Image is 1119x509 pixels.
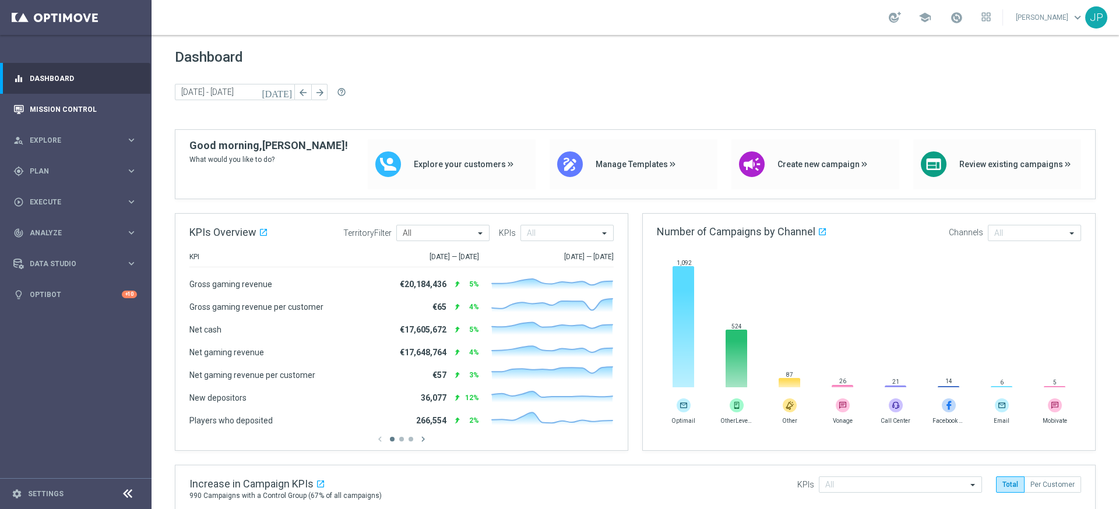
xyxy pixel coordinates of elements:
a: Optibot [30,279,122,310]
i: lightbulb [13,289,24,300]
i: settings [12,489,22,499]
div: +10 [122,291,137,298]
i: keyboard_arrow_right [126,165,137,176]
i: keyboard_arrow_right [126,135,137,146]
div: Execute [13,197,126,207]
i: keyboard_arrow_right [126,258,137,269]
a: [PERSON_NAME]keyboard_arrow_down [1015,9,1085,26]
i: track_changes [13,228,24,238]
a: Mission Control [30,94,137,125]
i: keyboard_arrow_right [126,227,137,238]
div: Plan [13,166,126,176]
button: Data Studio keyboard_arrow_right [13,259,138,268]
button: gps_fixed Plan keyboard_arrow_right [13,167,138,176]
i: gps_fixed [13,166,24,176]
i: play_circle_outline [13,197,24,207]
div: Optibot [13,279,137,310]
i: equalizer [13,73,24,84]
span: Analyze [30,229,126,236]
button: play_circle_outline Execute keyboard_arrow_right [13,197,138,207]
span: school [919,11,931,24]
button: equalizer Dashboard [13,74,138,83]
button: track_changes Analyze keyboard_arrow_right [13,228,138,238]
button: person_search Explore keyboard_arrow_right [13,136,138,145]
button: lightbulb Optibot +10 [13,290,138,299]
span: keyboard_arrow_down [1071,11,1084,24]
a: Settings [28,490,64,497]
span: Execute [30,199,126,206]
span: Data Studio [30,260,126,267]
button: Mission Control [13,105,138,114]
a: Dashboard [30,63,137,94]
i: person_search [13,135,24,146]
span: Explore [30,137,126,144]
i: keyboard_arrow_right [126,196,137,207]
div: Dashboard [13,63,137,94]
div: Mission Control [13,94,137,125]
div: Analyze [13,228,126,238]
div: Data Studio [13,259,126,269]
div: Explore [13,135,126,146]
div: JP [1085,6,1107,29]
span: Plan [30,168,126,175]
